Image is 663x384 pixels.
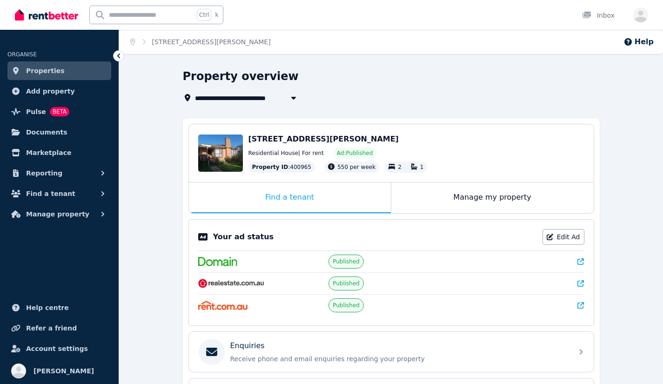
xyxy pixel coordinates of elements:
span: Published [333,302,360,309]
span: Find a tenant [26,188,75,199]
span: Ctrl [197,9,211,21]
button: Find a tenant [7,184,111,203]
a: Documents [7,123,111,141]
button: Reporting [7,164,111,182]
span: Properties [26,65,65,76]
img: Domain.com.au [198,257,237,266]
img: RealEstate.com.au [198,279,265,288]
span: k [215,11,218,19]
a: [STREET_ADDRESS][PERSON_NAME] [152,38,271,46]
span: Refer a friend [26,323,77,334]
span: Published [333,258,360,265]
span: ORGANISE [7,51,37,58]
span: Documents [26,127,67,138]
div: Manage my property [391,182,594,213]
h1: Property overview [183,69,299,84]
span: BETA [50,107,69,116]
span: Pulse [26,106,46,117]
nav: Breadcrumb [119,30,282,54]
span: Account settings [26,343,88,354]
a: Refer a friend [7,319,111,337]
div: Find a tenant [189,182,391,213]
a: Edit Ad [542,229,584,245]
div: Inbox [582,11,615,20]
span: Add property [26,86,75,97]
p: Your ad status [213,231,274,243]
span: Marketplace [26,147,71,158]
p: Receive phone and email enquiries regarding your property [230,354,567,364]
a: Marketplace [7,143,111,162]
span: Manage property [26,209,89,220]
p: Enquiries [230,340,265,351]
img: Rent.com.au [198,301,248,310]
span: Help centre [26,302,69,313]
span: Published [333,280,360,287]
span: Residential House | For rent [248,149,324,157]
div: : 400965 [248,162,315,173]
a: Account settings [7,339,111,358]
span: [STREET_ADDRESS][PERSON_NAME] [248,135,399,143]
span: Reporting [26,168,62,179]
span: 550 per week [337,164,375,170]
a: EnquiriesReceive phone and email enquiries regarding your property [189,332,594,372]
button: Manage property [7,205,111,223]
span: Ad: Published [337,149,373,157]
img: RentBetter [15,8,78,22]
span: [PERSON_NAME] [33,365,94,377]
span: Property ID [252,163,288,171]
a: Help centre [7,298,111,317]
span: 1 [420,164,424,170]
a: Properties [7,61,111,80]
span: 2 [398,164,402,170]
button: Help [623,36,654,47]
a: Add property [7,82,111,101]
a: PulseBETA [7,102,111,121]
